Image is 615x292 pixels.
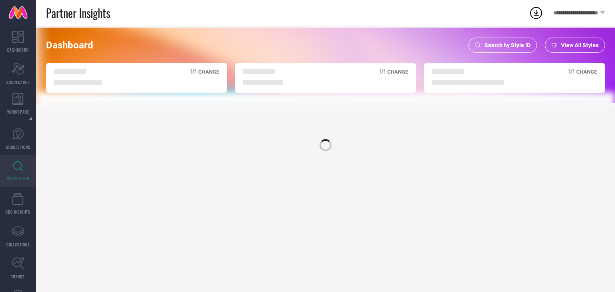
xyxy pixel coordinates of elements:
[484,42,531,48] span: Search by Style ID
[11,274,25,280] span: TRENDS
[6,144,30,150] span: SUGGESTIONS
[46,40,93,51] span: Dashboard
[561,42,599,48] span: View All Styles
[529,6,543,20] div: Open download list
[6,209,30,215] span: CDC INSIGHTS
[6,242,30,248] span: COLLECTIONS
[576,69,597,85] span: Change
[7,175,29,181] span: INSPIRATION
[7,47,29,53] span: DASHBOARD
[198,69,219,85] span: Change
[387,69,408,85] span: Change
[6,79,30,85] span: SCORECARDS
[46,5,110,21] span: Partner Insights
[7,109,29,115] span: WORKSPACE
